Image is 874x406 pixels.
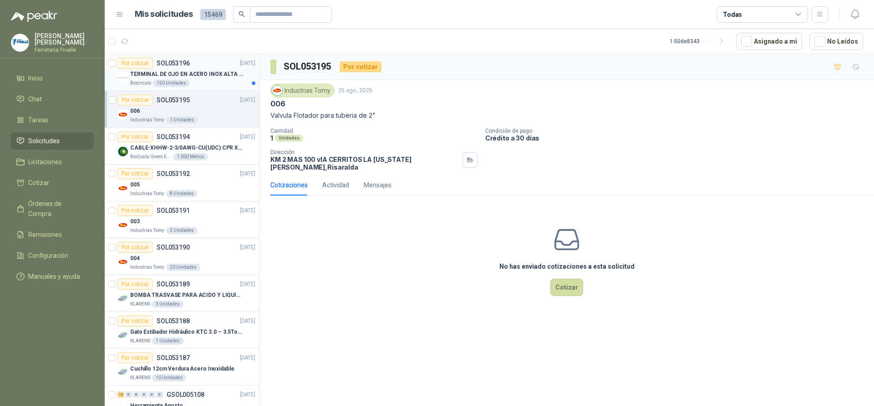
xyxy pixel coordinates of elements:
[117,205,153,216] div: Por cotizar
[166,190,198,197] div: 8 Unidades
[130,291,244,300] p: BOMBA TRASVASE PARA ACIDO Y LIQUIDOS CORROSIVO
[133,391,140,398] div: 0
[28,230,62,240] span: Remisiones
[11,153,94,170] a: Licitaciones
[270,99,285,109] p: 006
[105,54,259,91] a: Por cotizarSOL053196[DATE] Company LogoTERMINAL DE OJO EN ACERO INOX ALTA EMPERATURABiocirculo150...
[157,244,190,251] p: SOL053190
[28,73,43,83] span: Inicio
[270,84,335,97] div: Industrias Tomy
[809,33,863,50] button: No Leídos
[105,128,259,165] a: Por cotizarSOL053194[DATE] Company LogoCABLE-XHHW-2-3/0AWG-CU(UDC) CPR XLPE FRBioCosta Green Ener...
[270,180,308,190] div: Cotizaciones
[340,61,381,72] div: Por cotizar
[105,165,259,201] a: Por cotizarSOL053192[DATE] Company Logo005Industrias Tomy8 Unidades
[28,94,42,104] span: Chat
[105,238,259,275] a: Por cotizarSOL053190[DATE] Company Logo004Industrias Tomy20 Unidades
[11,226,94,243] a: Remisiones
[485,128,870,134] p: Condición de pago
[166,264,200,271] div: 20 Unidades
[105,91,259,128] a: Por cotizarSOL053195[DATE] Company Logo006Industrias Tomy1 Unidades
[117,352,153,363] div: Por cotizar
[240,317,255,326] p: [DATE]
[11,90,94,108] a: Chat
[270,155,459,171] p: KM 2 MAS 100 vIA CERRITOS LA [US_STATE] [PERSON_NAME] , Risaralda
[270,110,863,120] p: Valvula Flotador para tuberia de 2"
[28,178,49,188] span: Cotizar
[117,316,153,326] div: Por cotizar
[117,109,128,120] img: Company Logo
[130,107,140,115] p: 006
[240,354,255,362] p: [DATE]
[499,261,635,271] h3: No has enviado cotizaciones a esta solicitud
[11,11,57,22] img: Logo peakr
[130,301,150,308] p: KLARENS
[11,195,94,222] a: Órdenes de Compra
[130,116,164,124] p: Industrias Tomy
[105,349,259,386] a: Por cotizarSOL053187[DATE] Company LogoCuchillo 12cm Verdura Acero InoxidableKLARENS10 Unidades
[35,47,94,53] p: Ferreteria Fivalle
[130,144,244,152] p: CABLE-XHHW-2-3/0AWG-CU(UDC) CPR XLPE FR
[239,11,245,17] span: search
[117,58,153,69] div: Por cotizar
[284,60,332,74] h3: SOL053195
[157,207,190,214] p: SOL053191
[28,115,48,125] span: Tareas
[275,135,303,142] div: Unidades
[240,280,255,289] p: [DATE]
[35,33,94,45] p: [PERSON_NAME] [PERSON_NAME]
[240,206,255,215] p: [DATE]
[11,70,94,87] a: Inicio
[105,312,259,349] a: Por cotizarSOL053188[DATE] Company LogoGato Estibador Hidráulico KTC 3.0 – 3.5Ton 1.2mt HPTKLAREN...
[240,96,255,105] p: [DATE]
[130,374,150,381] p: KLARENS
[130,217,140,226] p: 003
[152,374,186,381] div: 10 Unidades
[485,134,870,142] p: Crédito a 30 días
[130,153,171,160] p: BioCosta Green Energy S.A.S
[117,242,153,253] div: Por cotizar
[141,391,147,398] div: 0
[167,391,204,398] p: GSOL005108
[157,355,190,361] p: SOL053187
[550,279,583,296] button: Cotizar
[130,337,150,345] p: KLARENS
[130,365,234,373] p: Cuchillo 12cm Verdura Acero Inoxidable
[338,86,372,95] p: 25 ago, 2025
[240,59,255,68] p: [DATE]
[28,199,85,219] span: Órdenes de Compra
[153,80,190,87] div: 150 Unidades
[157,170,190,177] p: SOL053192
[117,131,153,142] div: Por cotizar
[11,34,29,51] img: Company Logo
[117,279,153,290] div: Por cotizar
[117,183,128,194] img: Company Logo
[166,116,198,124] div: 1 Unidades
[117,391,124,398] div: 10
[117,293,128,304] img: Company Logo
[11,132,94,150] a: Solicitudes
[157,134,190,140] p: SOL053194
[364,180,391,190] div: Mensajes
[105,275,259,312] a: Por cotizarSOL053189[DATE] Company LogoBOMBA TRASVASE PARA ACIDO Y LIQUIDOS CORROSIVOKLARENS3 Uni...
[272,85,282,95] img: Company Logo
[105,201,259,238] a: Por cotizarSOL053191[DATE] Company Logo003Industrias Tomy2 Unidades
[28,251,68,261] span: Configuración
[130,328,244,336] p: Gato Estibador Hidráulico KTC 3.0 – 3.5Ton 1.2mt HPT
[28,136,60,146] span: Solicitudes
[157,60,190,66] p: SOL053196
[11,247,94,264] a: Configuración
[130,80,151,87] p: Biocirculo
[270,149,459,155] p: Dirección
[28,157,62,167] span: Licitaciones
[28,271,80,281] span: Manuales y ayuda
[11,268,94,285] a: Manuales y ayuda
[152,337,183,345] div: 1 Unidades
[125,391,132,398] div: 0
[130,254,140,263] p: 004
[117,330,128,341] img: Company Logo
[152,301,183,308] div: 3 Unidades
[670,34,729,49] div: 1 - 50 de 8343
[11,111,94,129] a: Tareas
[240,170,255,178] p: [DATE]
